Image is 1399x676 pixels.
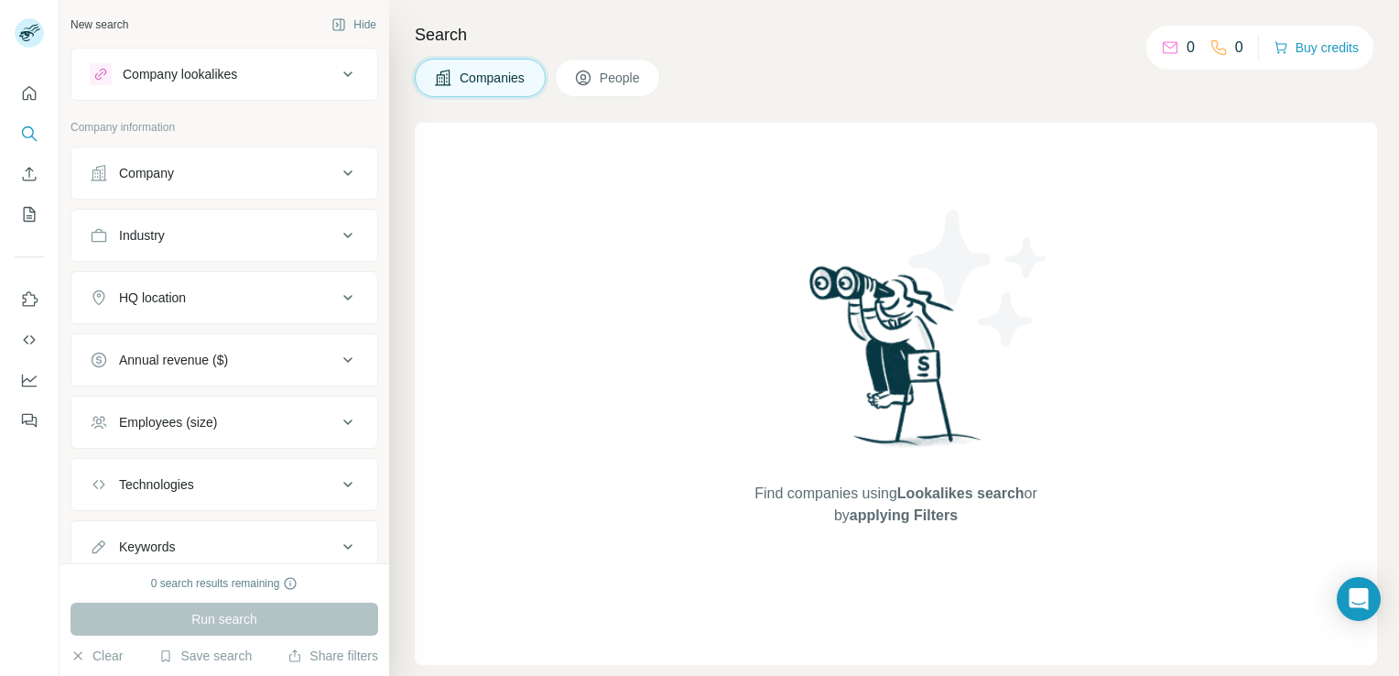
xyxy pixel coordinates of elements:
button: Industry [71,213,377,257]
span: Find companies using or by [749,483,1042,527]
button: Enrich CSV [15,158,44,191]
div: Industry [119,226,165,245]
div: Annual revenue ($) [119,351,228,369]
button: Use Surfe API [15,323,44,356]
span: Companies [460,69,526,87]
div: HQ location [119,289,186,307]
img: Surfe Illustration - Woman searching with binoculars [801,261,992,465]
button: Annual revenue ($) [71,338,377,382]
span: Lookalikes search [897,485,1025,501]
div: Employees (size) [119,413,217,431]
div: Company [119,164,174,182]
button: Keywords [71,525,377,569]
div: 0 search results remaining [151,575,298,592]
button: HQ location [71,276,377,320]
p: Company information [70,119,378,136]
div: New search [70,16,128,33]
button: Save search [158,647,252,665]
div: Company lookalikes [123,65,237,83]
button: Feedback [15,404,44,437]
button: Search [15,117,44,150]
button: Use Surfe on LinkedIn [15,283,44,316]
span: People [600,69,642,87]
button: Employees (size) [71,400,377,444]
button: Company [71,151,377,195]
div: Technologies [119,475,194,494]
p: 0 [1235,37,1243,59]
p: 0 [1187,37,1195,59]
button: Technologies [71,463,377,507]
button: My lists [15,198,44,231]
button: Quick start [15,77,44,110]
button: Share filters [287,647,378,665]
button: Clear [70,647,123,665]
div: Keywords [119,538,175,556]
button: Hide [319,11,389,38]
h4: Search [415,22,1377,48]
div: Open Intercom Messenger [1337,577,1381,621]
button: Buy credits [1274,35,1359,60]
button: Dashboard [15,364,44,397]
button: Company lookalikes [71,52,377,96]
img: Surfe Illustration - Stars [896,196,1061,361]
span: applying Filters [850,507,958,523]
